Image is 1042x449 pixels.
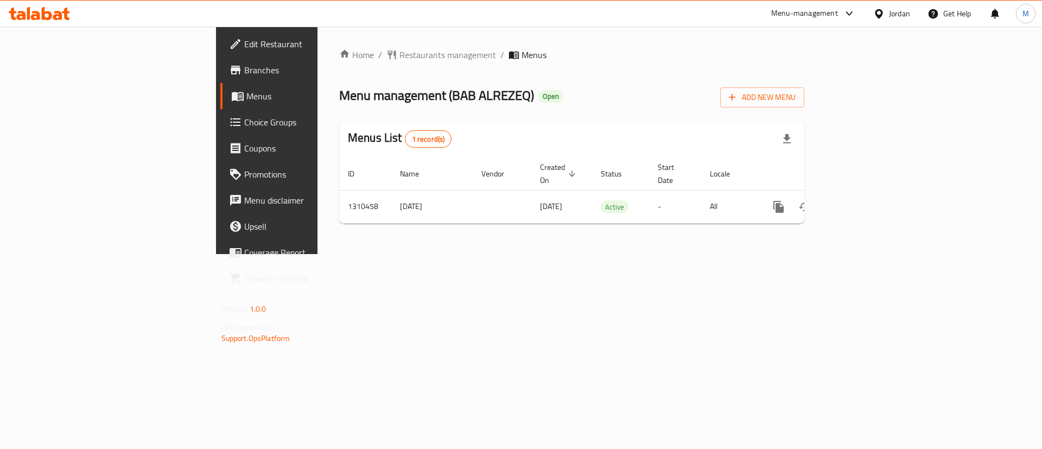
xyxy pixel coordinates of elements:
[538,92,563,101] span: Open
[244,220,382,233] span: Upsell
[220,187,390,213] a: Menu disclaimer
[771,7,838,20] div: Menu-management
[386,48,496,61] a: Restaurants management
[766,194,792,220] button: more
[710,167,744,180] span: Locale
[220,109,390,135] a: Choice Groups
[348,130,452,148] h2: Menus List
[220,239,390,265] a: Coverage Report
[220,83,390,109] a: Menus
[244,168,382,181] span: Promotions
[889,8,910,20] div: Jordan
[792,194,818,220] button: Change Status
[391,190,473,223] td: [DATE]
[522,48,547,61] span: Menus
[221,302,248,316] span: Version:
[1022,8,1029,20] span: M
[220,135,390,161] a: Coupons
[220,161,390,187] a: Promotions
[400,167,433,180] span: Name
[601,200,628,213] div: Active
[221,331,290,345] a: Support.OpsPlatform
[220,213,390,239] a: Upsell
[244,142,382,155] span: Coupons
[220,31,390,57] a: Edit Restaurant
[244,246,382,259] span: Coverage Report
[339,48,804,61] nav: breadcrumb
[405,134,452,144] span: 1 record(s)
[540,161,579,187] span: Created On
[244,194,382,207] span: Menu disclaimer
[339,83,534,107] span: Menu management ( BAB ALREZEQ )
[339,157,879,224] table: enhanced table
[538,90,563,103] div: Open
[246,90,382,103] span: Menus
[405,130,452,148] div: Total records count
[720,87,804,107] button: Add New Menu
[244,37,382,50] span: Edit Restaurant
[500,48,504,61] li: /
[250,302,266,316] span: 1.0.0
[729,91,796,104] span: Add New Menu
[481,167,518,180] span: Vendor
[348,167,368,180] span: ID
[601,167,636,180] span: Status
[244,116,382,129] span: Choice Groups
[244,64,382,77] span: Branches
[658,161,688,187] span: Start Date
[757,157,879,191] th: Actions
[540,199,562,213] span: [DATE]
[220,57,390,83] a: Branches
[220,265,390,292] a: Grocery Checklist
[399,48,496,61] span: Restaurants management
[774,126,800,152] div: Export file
[244,272,382,285] span: Grocery Checklist
[221,320,271,334] span: Get support on:
[601,201,628,213] span: Active
[701,190,757,223] td: All
[649,190,701,223] td: -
